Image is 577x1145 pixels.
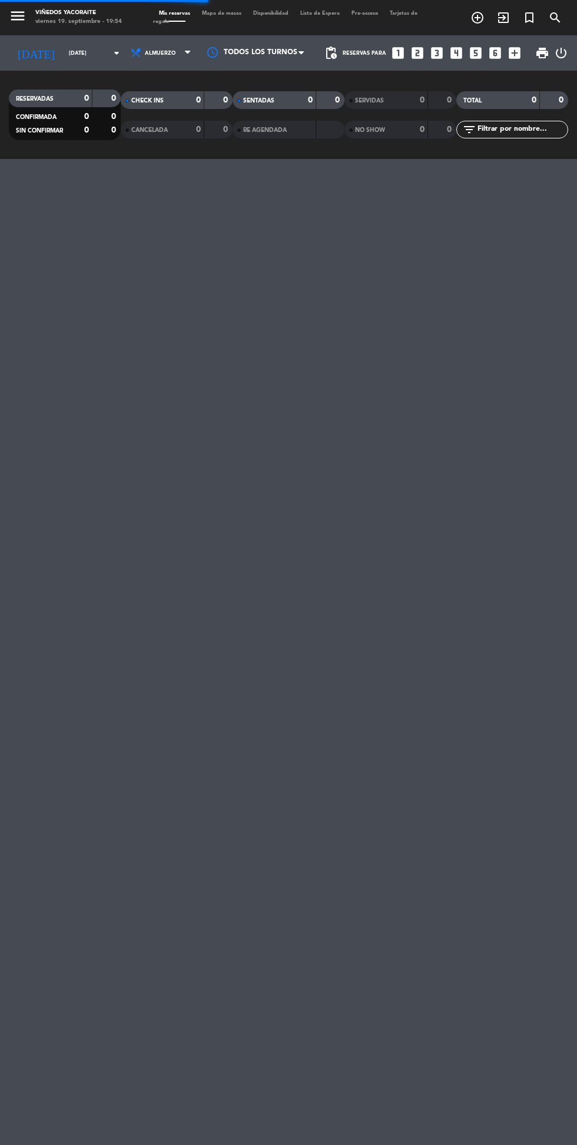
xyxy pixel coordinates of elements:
[324,46,338,60] span: pending_actions
[447,125,454,134] strong: 0
[535,46,549,60] span: print
[308,96,313,104] strong: 0
[9,7,26,25] i: menu
[449,45,464,61] i: looks_4
[462,123,476,137] i: filter_list
[35,18,122,27] div: viernes 19. septiembre - 19:54
[468,45,483,61] i: looks_5
[390,45,406,61] i: looks_one
[507,45,522,61] i: add_box
[196,125,201,134] strong: 0
[294,11,346,16] span: Lista de Espera
[355,127,385,133] span: NO SHOW
[84,126,89,134] strong: 0
[410,45,425,61] i: looks_two
[111,112,118,121] strong: 0
[470,11,485,25] i: add_circle_outline
[554,46,568,60] i: power_settings_new
[9,7,26,28] button: menu
[420,125,425,134] strong: 0
[429,45,445,61] i: looks_3
[84,112,89,121] strong: 0
[532,96,536,104] strong: 0
[554,35,568,71] div: LOG OUT
[420,96,425,104] strong: 0
[243,98,274,104] span: SENTADAS
[496,11,510,25] i: exit_to_app
[346,11,384,16] span: Pre-acceso
[335,96,342,104] strong: 0
[196,96,201,104] strong: 0
[131,98,164,104] span: CHECK INS
[343,50,386,57] span: Reservas para
[223,125,230,134] strong: 0
[243,127,287,133] span: RE AGENDADA
[110,46,124,60] i: arrow_drop_down
[131,127,168,133] span: CANCELADA
[111,126,118,134] strong: 0
[16,128,63,134] span: SIN CONFIRMAR
[84,94,89,102] strong: 0
[223,96,230,104] strong: 0
[548,11,562,25] i: search
[247,11,294,16] span: Disponibilidad
[488,45,503,61] i: looks_6
[35,9,122,18] div: Viñedos Yacoraite
[559,96,566,104] strong: 0
[355,98,384,104] span: SERVIDAS
[16,96,54,102] span: RESERVADAS
[196,11,247,16] span: Mapa de mesas
[476,123,568,136] input: Filtrar por nombre...
[522,11,536,25] i: turned_in_not
[16,114,57,120] span: CONFIRMADA
[447,96,454,104] strong: 0
[463,98,482,104] span: TOTAL
[111,94,118,102] strong: 0
[145,50,175,57] span: Almuerzo
[9,41,63,65] i: [DATE]
[153,11,196,16] span: Mis reservas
